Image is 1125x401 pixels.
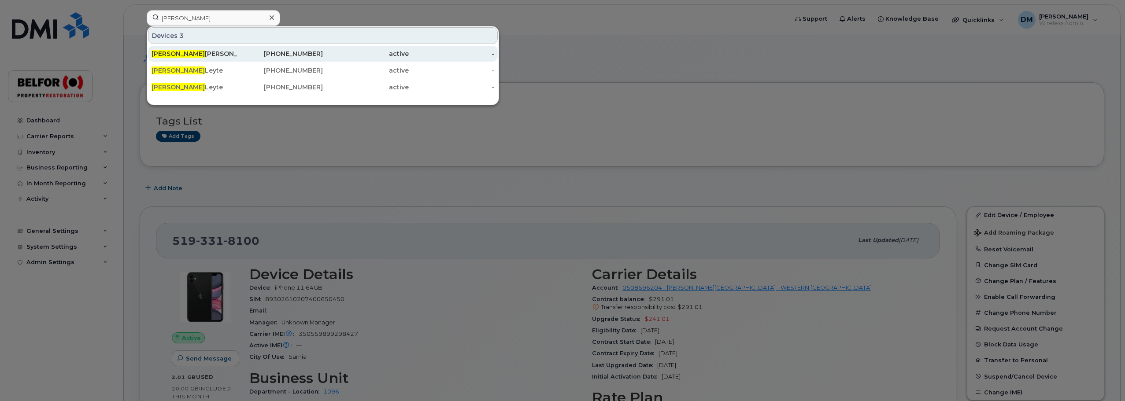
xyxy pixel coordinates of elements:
div: active [323,49,409,58]
div: - [409,49,495,58]
a: [PERSON_NAME]Leyte[PHONE_NUMBER]active- [148,63,498,78]
span: [PERSON_NAME] [152,66,205,74]
a: [PERSON_NAME][PERSON_NAME][PHONE_NUMBER]active- [148,46,498,62]
a: [PERSON_NAME]Leyte[PHONE_NUMBER]active- [148,79,498,95]
div: Leyte [152,83,237,92]
div: [PHONE_NUMBER] [237,49,323,58]
div: Devices [148,27,498,44]
div: active [323,83,409,92]
div: [PHONE_NUMBER] [237,83,323,92]
span: [PERSON_NAME] [152,83,205,91]
div: - [409,83,495,92]
span: [PERSON_NAME] [152,50,205,58]
div: active [323,66,409,75]
div: - [409,66,495,75]
div: [PERSON_NAME] [152,49,237,58]
span: 3 [179,31,184,40]
div: Leyte [152,66,237,75]
div: [PHONE_NUMBER] [237,66,323,75]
